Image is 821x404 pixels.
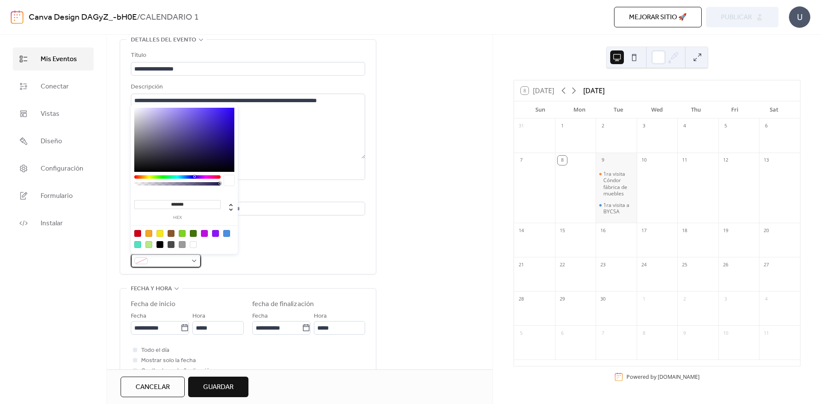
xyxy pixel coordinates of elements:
[680,226,689,235] div: 18
[137,9,140,26] b: /
[599,101,638,118] div: Tue
[131,190,363,201] div: Ubicación
[131,50,363,61] div: Título
[639,121,649,131] div: 3
[517,260,526,269] div: 21
[639,260,649,269] div: 24
[626,373,700,380] div: Powered by
[558,121,567,131] div: 1
[629,12,687,23] span: Mejorar sitio 🚀
[721,156,730,165] div: 12
[121,377,185,397] button: Cancelar
[41,109,59,119] span: Vistas
[639,226,649,235] div: 17
[136,382,170,392] span: Cancelar
[145,230,152,237] div: #F5A623
[603,171,633,197] div: 1ra visita Cóndor fábrica de muebles
[598,260,608,269] div: 23
[13,47,94,71] a: Mis Eventos
[41,191,73,201] span: Formulario
[13,75,94,98] a: Conectar
[134,230,141,237] div: #D0021B
[145,241,152,248] div: #B8E986
[141,356,196,366] span: Mostrar solo la fecha
[179,230,186,237] div: #7ED321
[192,311,205,321] span: Hora
[762,121,771,131] div: 6
[560,101,599,118] div: Mon
[157,241,163,248] div: #000000
[639,294,649,304] div: 1
[13,102,94,125] a: Vistas
[141,366,213,376] span: Ocultar hora de finalización
[639,156,649,165] div: 10
[680,156,689,165] div: 11
[639,328,649,338] div: 8
[614,7,702,27] button: Mejorar sitio 🚀
[558,226,567,235] div: 15
[190,241,197,248] div: #FFFFFF
[517,156,526,165] div: 7
[762,226,771,235] div: 20
[131,311,146,321] span: Fecha
[157,230,163,237] div: #F8E71C
[190,230,197,237] div: #417505
[203,382,233,392] span: Guardar
[789,6,810,28] div: U
[596,202,637,215] div: 1ra visita a BYCSA
[721,121,730,131] div: 5
[721,226,730,235] div: 19
[517,328,526,338] div: 5
[762,294,771,304] div: 4
[558,328,567,338] div: 6
[583,86,605,96] div: [DATE]
[558,294,567,304] div: 29
[41,54,77,65] span: Mis Eventos
[13,212,94,235] a: Instalar
[41,82,69,92] span: Conectar
[598,328,608,338] div: 7
[41,164,83,174] span: Configuración
[13,130,94,153] a: Diseño
[188,377,248,397] button: Guardar
[517,121,526,131] div: 31
[596,171,637,197] div: 1ra visita Cóndor fábrica de muebles
[168,241,174,248] div: #4A4A4A
[558,260,567,269] div: 22
[598,294,608,304] div: 30
[141,345,169,356] span: Todo el día
[721,260,730,269] div: 26
[680,260,689,269] div: 25
[11,10,24,24] img: logo
[252,311,268,321] span: Fecha
[201,230,208,237] div: #BD10E0
[638,101,676,118] div: Wed
[676,101,715,118] div: Thu
[168,230,174,237] div: #8B572A
[131,284,172,294] span: fecha y hora
[134,215,221,220] label: hex
[680,294,689,304] div: 2
[680,328,689,338] div: 9
[41,136,62,147] span: Diseño
[140,9,199,26] b: CALENDARIO 1
[131,35,196,45] span: Detalles del evento
[41,218,63,229] span: Instalar
[252,299,314,310] div: fecha de finalización
[658,373,700,380] a: [DOMAIN_NAME]
[558,156,567,165] div: 8
[179,241,186,248] div: #9B9B9B
[754,101,793,118] div: Sat
[131,299,176,310] div: Fecha de inicio
[521,101,560,118] div: Sun
[603,202,633,215] div: 1ra visita a BYCSA
[715,101,754,118] div: Fri
[721,294,730,304] div: 3
[762,328,771,338] div: 11
[212,230,219,237] div: #9013FE
[134,241,141,248] div: #50E3C2
[314,311,327,321] span: Hora
[13,184,94,207] a: Formulario
[762,156,771,165] div: 13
